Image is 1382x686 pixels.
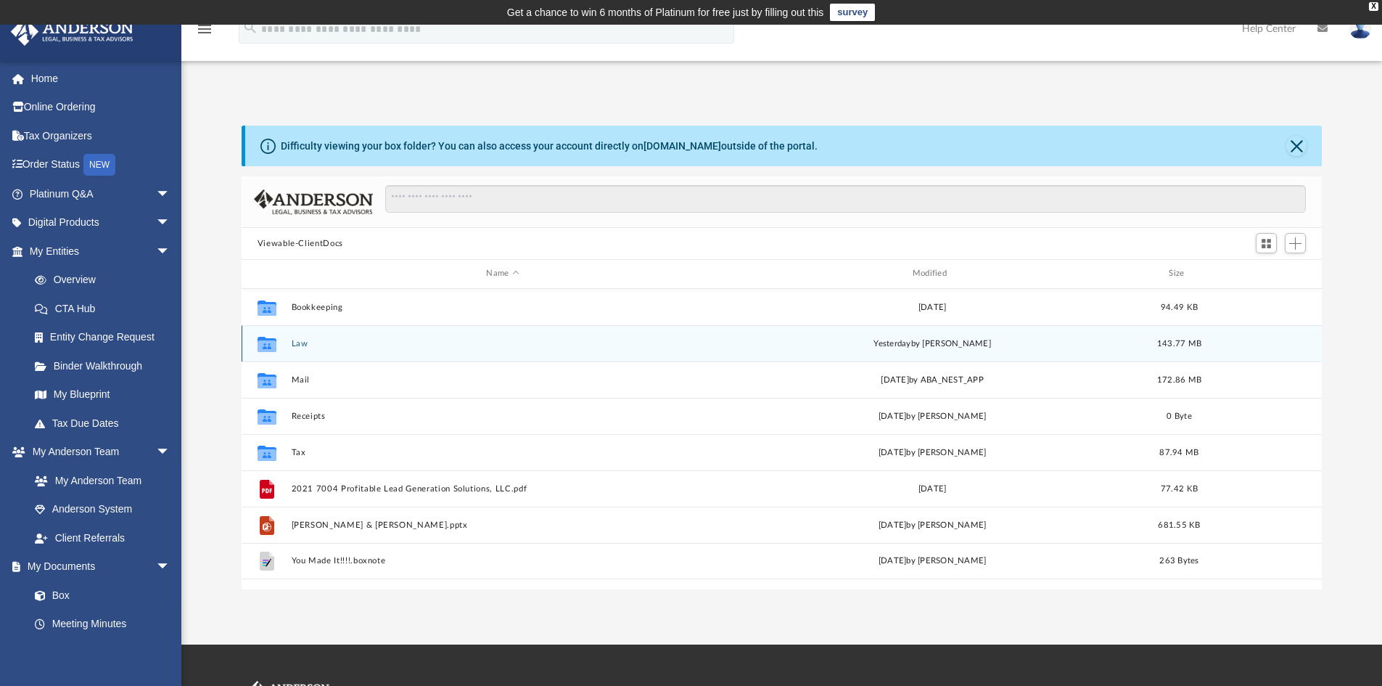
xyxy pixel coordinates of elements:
[291,412,714,421] button: Receipts
[1286,136,1307,156] button: Close
[1159,448,1198,456] span: 87.94 MB
[20,581,178,610] a: Box
[196,28,213,38] a: menu
[1157,339,1201,347] span: 143.77 MB
[10,237,192,266] a: My Entitiesarrow_drop_down
[20,466,178,495] a: My Anderson Team
[830,4,875,21] a: survey
[720,446,1143,459] div: [DATE] by [PERSON_NAME]
[196,20,213,38] i: menu
[507,4,824,21] div: Get a chance to win 6 months of Platinum for free just by filling out this
[20,294,192,323] a: CTA Hub
[10,179,192,208] a: Platinum Q&Aarrow_drop_down
[20,610,185,639] a: Meeting Minutes
[385,185,1306,213] input: Search files and folders
[291,339,714,348] button: Law
[248,267,284,280] div: id
[20,409,192,438] a: Tax Due Dates
[20,380,185,409] a: My Blueprint
[10,150,192,180] a: Order StatusNEW
[83,154,115,176] div: NEW
[720,267,1144,280] div: Modified
[281,139,818,154] div: Difficulty viewing your box folder? You can also access your account directly on outside of the p...
[873,339,910,347] span: yesterday
[290,267,714,280] div: Name
[291,484,714,494] button: 2021 7004 Profitable Lead Generation Solutions, LLC.pdf
[20,351,192,380] a: Binder Walkthrough
[10,64,192,93] a: Home
[291,556,714,565] button: You Made It!!!!.boxnote
[1349,18,1371,39] img: User Pic
[7,17,138,46] img: Anderson Advisors Platinum Portal
[720,482,1143,495] div: [DATE]
[10,438,185,467] a: My Anderson Teamarrow_drop_down
[720,301,1143,314] div: [DATE]
[291,303,714,312] button: Bookkeeping
[10,552,185,581] a: My Documentsarrow_drop_down
[20,266,192,295] a: Overview
[720,373,1143,386] div: [DATE] by ABA_NEST_APP
[291,520,714,530] button: [PERSON_NAME] & [PERSON_NAME].pptx
[156,438,185,467] span: arrow_drop_down
[720,409,1143,422] div: [DATE] by [PERSON_NAME]
[10,93,192,122] a: Online Ordering
[258,237,343,250] button: Viewable-ClientDocs
[1161,484,1198,492] span: 77.42 KB
[720,337,1143,350] div: by [PERSON_NAME]
[156,208,185,238] span: arrow_drop_down
[720,518,1143,531] div: [DATE] by [PERSON_NAME]
[1167,412,1192,420] span: 0 Byte
[291,375,714,385] button: Mail
[1150,267,1208,280] div: Size
[20,495,185,524] a: Anderson System
[291,448,714,457] button: Tax
[1369,2,1378,11] div: close
[1256,233,1278,253] button: Switch to Grid View
[20,323,192,352] a: Entity Change Request
[1158,520,1200,528] span: 681.55 KB
[242,289,1323,589] div: grid
[720,555,1143,568] div: [DATE] by [PERSON_NAME]
[156,179,185,209] span: arrow_drop_down
[1214,267,1316,280] div: id
[643,140,721,152] a: [DOMAIN_NAME]
[10,208,192,237] a: Digital Productsarrow_drop_down
[1161,303,1198,311] span: 94.49 KB
[1159,557,1198,565] span: 263 Bytes
[156,237,185,266] span: arrow_drop_down
[1157,375,1201,383] span: 172.86 MB
[20,523,185,552] a: Client Referrals
[1285,233,1307,253] button: Add
[156,552,185,582] span: arrow_drop_down
[10,121,192,150] a: Tax Organizers
[242,20,258,36] i: search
